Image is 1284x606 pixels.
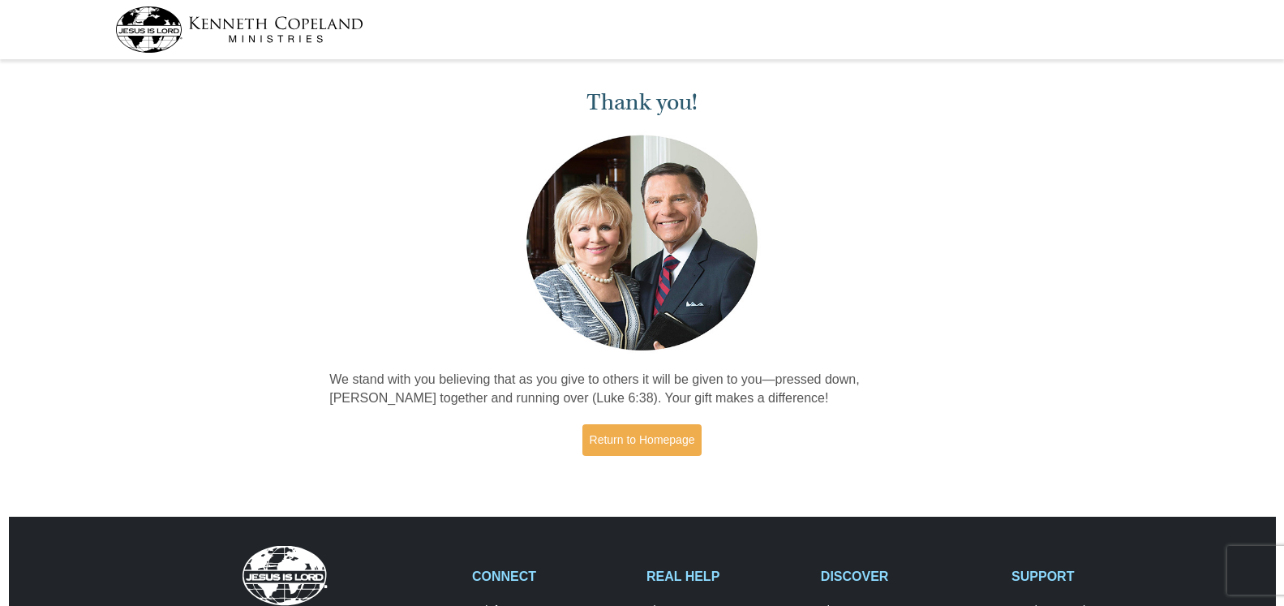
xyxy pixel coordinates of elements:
[329,89,955,116] h1: Thank you!
[115,6,363,53] img: kcm-header-logo.svg
[582,424,702,456] a: Return to Homepage
[646,569,804,584] h2: REAL HELP
[329,371,955,408] p: We stand with you believing that as you give to others it will be given to you—pressed down, [PER...
[472,569,629,584] h2: CONNECT
[1011,569,1169,584] h2: SUPPORT
[522,131,762,355] img: Kenneth and Gloria
[821,569,994,584] h2: DISCOVER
